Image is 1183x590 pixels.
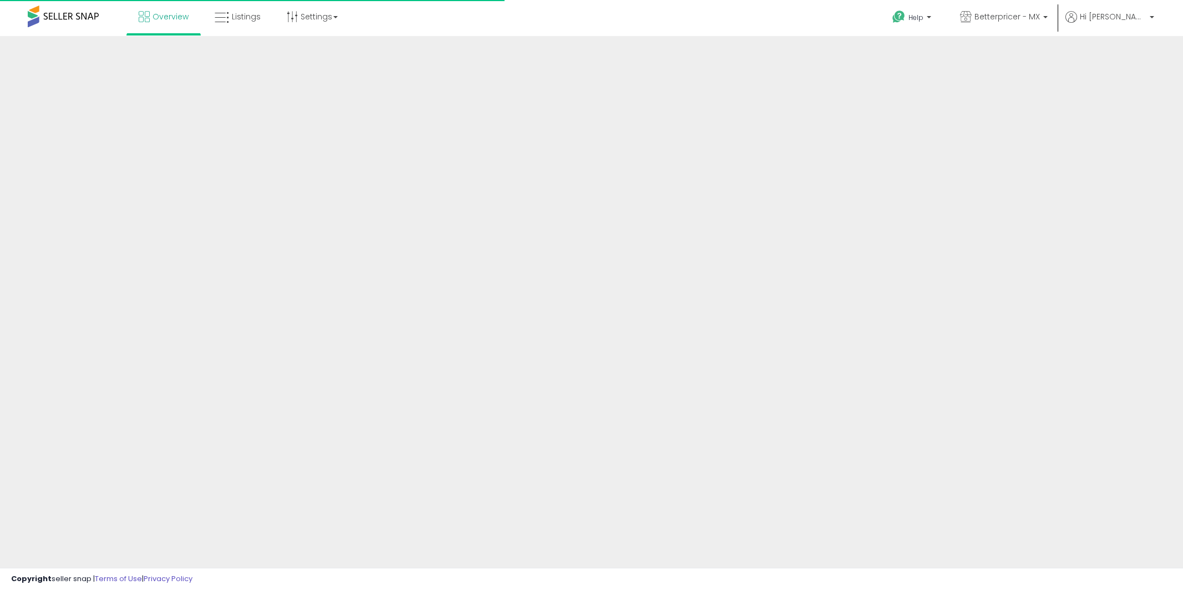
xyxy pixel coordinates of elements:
[153,11,189,22] span: Overview
[1080,11,1146,22] span: Hi [PERSON_NAME]
[974,11,1040,22] span: Betterpricer - MX
[232,11,261,22] span: Listings
[908,13,923,22] span: Help
[892,10,906,24] i: Get Help
[884,2,942,36] a: Help
[1065,11,1154,36] a: Hi [PERSON_NAME]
